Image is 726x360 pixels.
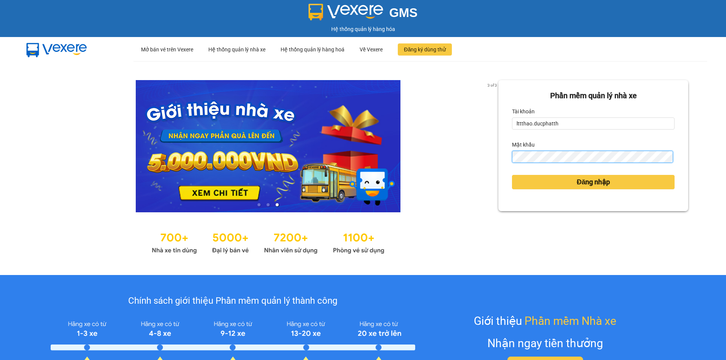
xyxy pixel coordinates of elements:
[512,90,675,102] div: Phần mềm quản lý nhà xe
[19,37,95,62] img: mbUUG5Q.png
[389,6,417,20] span: GMS
[474,312,616,330] div: Giới thiệu
[38,80,48,212] button: previous slide / item
[577,177,610,187] span: Đăng nhập
[485,80,498,90] p: 3 of 3
[398,43,452,56] button: Đăng ký dùng thử
[512,105,535,117] label: Tài khoản
[258,203,261,206] li: slide item 1
[487,334,603,352] div: Nhận ngay tiền thưởng
[51,294,415,308] div: Chính sách giới thiệu Phần mềm quản lý thành công
[141,37,193,62] div: Mở bán vé trên Vexere
[512,139,535,151] label: Mật khẩu
[281,37,344,62] div: Hệ thống quản lý hàng hoá
[2,25,724,33] div: Hệ thống quản lý hàng hóa
[524,312,616,330] span: Phần mềm Nhà xe
[512,151,673,163] input: Mật khẩu
[512,117,675,130] input: Tài khoản
[309,4,383,20] img: logo 2
[360,37,383,62] div: Về Vexere
[488,80,498,212] button: next slide / item
[276,203,279,206] li: slide item 3
[512,175,675,189] button: Đăng nhập
[267,203,270,206] li: slide item 2
[208,37,265,62] div: Hệ thống quản lý nhà xe
[152,227,385,256] img: Statistics.png
[404,45,446,54] span: Đăng ký dùng thử
[309,11,418,17] a: GMS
